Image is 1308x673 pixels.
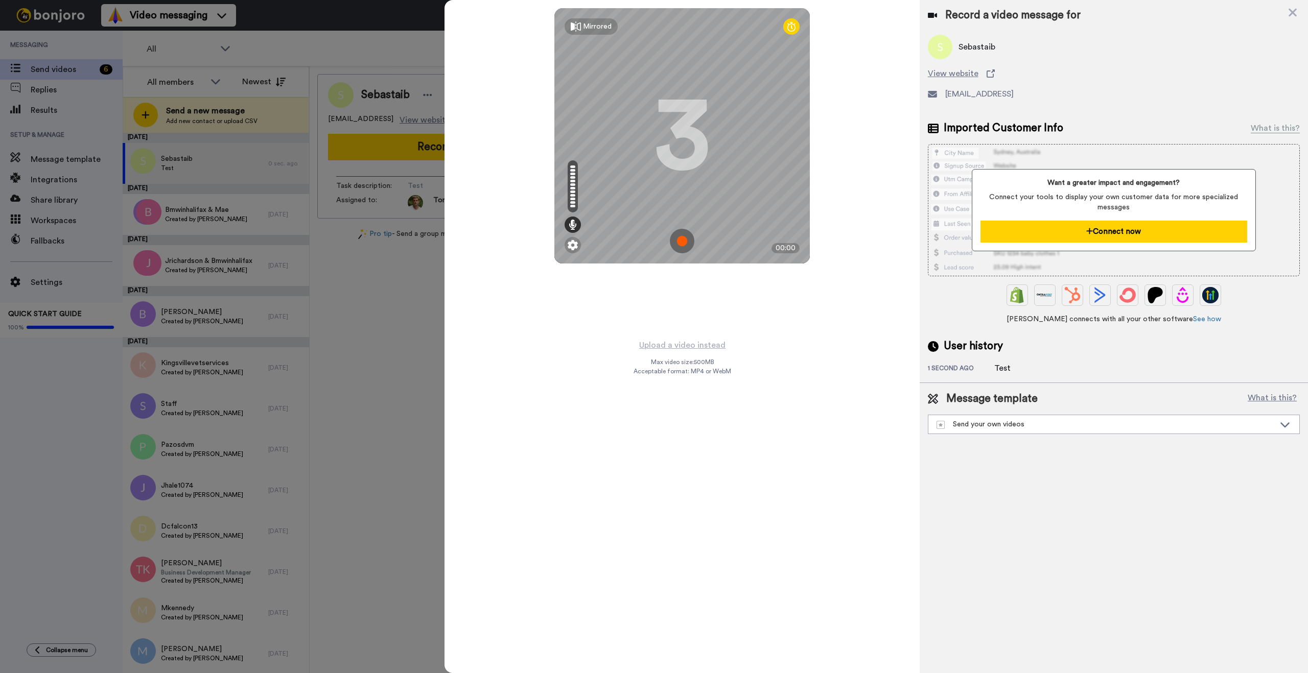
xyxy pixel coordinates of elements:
span: Acceptable format: MP4 or WebM [634,367,731,375]
span: Max video size: 500 MB [650,358,714,366]
img: Profile image for Amy [23,31,39,47]
div: What is this? [1251,122,1300,134]
div: Send your own videos [937,419,1275,429]
button: What is this? [1245,391,1300,406]
img: Ontraport [1037,287,1053,303]
span: Message template [946,391,1038,406]
div: Test [994,362,1045,374]
span: User history [944,339,1003,354]
img: demo-template.svg [937,421,945,429]
img: ic_record_start.svg [670,229,694,253]
span: Want a greater impact and engagement? [980,178,1247,188]
div: 3 [654,98,710,174]
a: View website [928,67,1300,80]
span: Connect your tools to display your own customer data for more specialized messages [980,192,1247,212]
div: 00:00 [772,243,800,253]
button: Connect now [980,221,1247,243]
img: Drip [1175,287,1191,303]
img: ConvertKit [1119,287,1136,303]
img: GoHighLevel [1202,287,1219,303]
img: ic_gear.svg [568,240,578,250]
p: Message from Amy, sent 2h ago [44,39,176,49]
button: Upload a video instead [636,339,729,352]
a: See how [1193,316,1221,323]
img: Patreon [1147,287,1163,303]
div: message notification from Amy, 2h ago. Hi Tomek, I’d love to ask you a quick question: If Bonjoro... [15,21,189,55]
span: View website [928,67,978,80]
span: Imported Customer Info [944,121,1063,136]
div: 1 second ago [928,364,994,374]
img: Shopify [1009,287,1025,303]
span: [EMAIL_ADDRESS] [945,88,1014,100]
img: Hubspot [1064,287,1081,303]
img: ActiveCampaign [1092,287,1108,303]
p: Hi [PERSON_NAME], I’d love to ask you a quick question: If [PERSON_NAME] could introduce a new fe... [44,29,176,39]
span: [PERSON_NAME] connects with all your other software [928,314,1300,324]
